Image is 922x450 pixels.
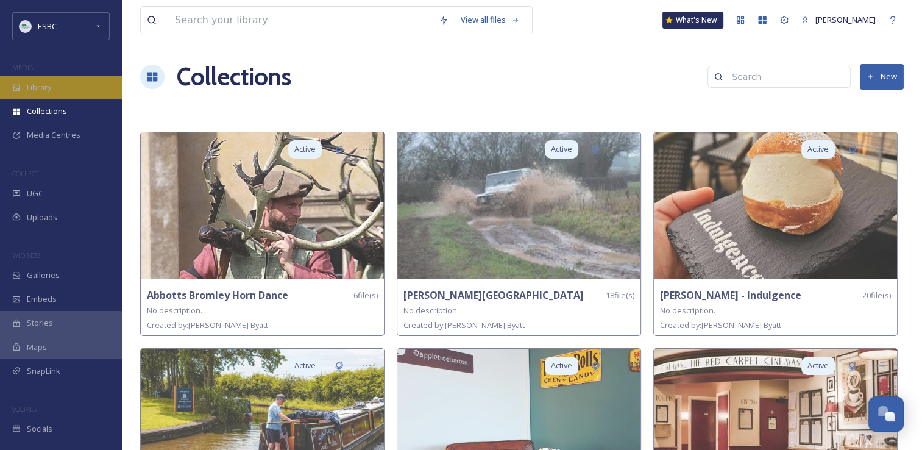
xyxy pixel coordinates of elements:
[177,59,291,95] a: Collections
[353,290,378,301] span: 6 file(s)
[27,317,53,329] span: Stories
[169,7,433,34] input: Search your library
[662,12,723,29] a: What's New
[27,212,57,223] span: Uploads
[27,293,57,305] span: Embeds
[403,305,459,316] span: No description.
[860,64,904,89] button: New
[868,396,904,432] button: Open Chat
[147,320,268,330] span: Created by: [PERSON_NAME] Byatt
[147,305,202,316] span: No description.
[807,143,829,155] span: Active
[38,21,57,32] span: ESBC
[551,360,572,371] span: Active
[27,105,67,117] span: Collections
[141,132,384,279] img: e22b5282-b501-47bb-937c-1be40d7b6b94.jpg
[12,404,37,413] span: SOCIALS
[551,143,572,155] span: Active
[726,65,844,89] input: Search
[147,288,288,302] strong: Abbotts Bromley Horn Dance
[12,251,40,260] span: WIDGETS
[815,14,876,25] span: [PERSON_NAME]
[795,8,882,32] a: [PERSON_NAME]
[397,132,640,279] img: e27ee75a-1cdc-492b-bbfa-389f9b6867ec.jpg
[403,288,584,302] strong: [PERSON_NAME][GEOGRAPHIC_DATA]
[27,423,52,435] span: Socials
[660,320,781,330] span: Created by: [PERSON_NAME] Byatt
[455,8,526,32] a: View all files
[27,270,60,281] span: Galleries
[403,320,525,330] span: Created by: [PERSON_NAME] Byatt
[12,63,34,72] span: MEDIA
[862,290,891,301] span: 20 file(s)
[27,365,60,377] span: SnapLink
[807,360,829,371] span: Active
[606,290,634,301] span: 18 file(s)
[660,288,801,302] strong: [PERSON_NAME] - Indulgence
[294,143,316,155] span: Active
[27,82,51,93] span: Library
[294,360,316,371] span: Active
[27,188,43,199] span: UGC
[654,132,897,279] img: bdc6ff93-e980-40d0-9b3c-296ee88ff94b.jpg
[20,20,32,32] img: east-staffs.png
[27,129,80,141] span: Media Centres
[27,341,47,353] span: Maps
[660,305,715,316] span: No description.
[12,169,38,178] span: COLLECT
